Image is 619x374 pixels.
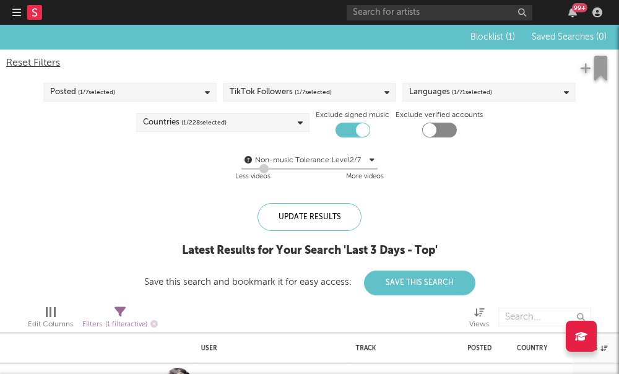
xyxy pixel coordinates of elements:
span: ( 1 / 7 selected) [78,85,115,100]
div: Filters(1 filter active) [82,302,158,337]
span: ( 1 / 71 selected) [452,85,492,100]
button: Saved Searches (0) [528,32,607,42]
div: Countries [143,115,227,130]
button: 99+ [568,7,577,17]
input: Search for artists [347,5,532,20]
div: Country [517,344,560,352]
div: Edit Columns [28,317,73,332]
span: ( 1 ) [506,33,515,41]
div: Non-music Tolerance: Level 2 / 7 [255,153,366,168]
span: Saved Searches [532,33,607,41]
div: Track [356,344,449,352]
div: User [201,344,337,352]
div: More videos [346,170,384,185]
div: Latest Results for Your Search ' Last 3 Days - Top ' [144,243,475,258]
div: Save this search and bookmark it for easy access: [144,277,475,287]
label: Exclude verified accounts [396,108,483,123]
span: ( 1 / 228 selected) [181,115,227,130]
div: 99 + [572,3,587,12]
div: Languages [409,85,492,100]
span: ( 1 filter active) [105,321,147,328]
div: Filters [82,317,158,333]
div: Posted [50,85,115,100]
div: Update Results [258,203,361,231]
button: Save This Search [364,271,475,295]
div: Less videos [235,170,271,185]
span: ( 1 / 7 selected) [295,85,332,100]
div: Reset Filters [6,56,613,71]
span: ( 0 ) [596,33,607,41]
div: Views [469,317,489,332]
input: Search... [498,308,591,326]
div: TikTok Followers [230,85,332,100]
div: Views [469,302,489,337]
span: Blocklist [470,33,515,41]
div: Posted [467,344,498,352]
label: Exclude signed music [316,108,389,123]
div: Edit Columns [28,302,73,337]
